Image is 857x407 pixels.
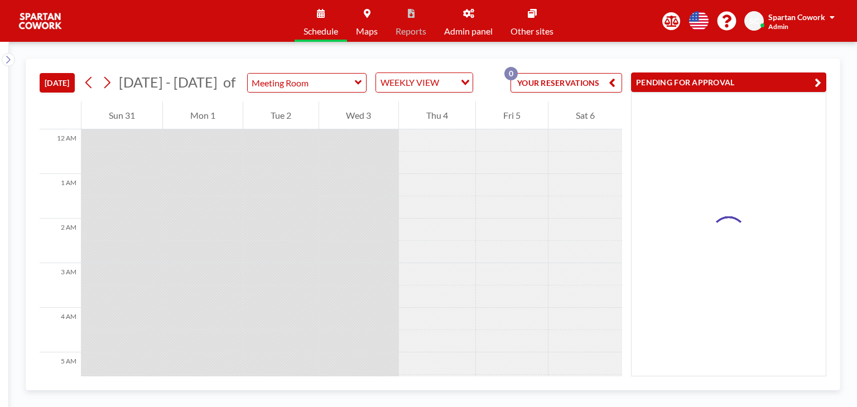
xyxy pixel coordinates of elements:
[18,10,62,32] img: organization-logo
[40,308,81,352] div: 4 AM
[243,101,319,129] div: Tue 2
[163,101,243,129] div: Mon 1
[378,75,441,90] span: WEEKLY VIEW
[476,101,548,129] div: Fri 5
[511,73,622,93] button: YOUR RESERVATIONS0
[396,27,426,36] span: Reports
[768,12,825,22] span: Spartan Cowork
[749,16,759,26] span: SC
[304,27,338,36] span: Schedule
[548,101,622,129] div: Sat 6
[40,263,81,308] div: 3 AM
[248,74,355,92] input: Meeting Room
[444,27,493,36] span: Admin panel
[40,174,81,219] div: 1 AM
[119,74,218,90] span: [DATE] - [DATE]
[356,27,378,36] span: Maps
[631,72,826,92] button: PENDING FOR APPROVAL
[319,101,399,129] div: Wed 3
[511,27,553,36] span: Other sites
[504,67,518,80] p: 0
[399,101,475,129] div: Thu 4
[442,75,454,90] input: Search for option
[40,73,75,93] button: [DATE]
[376,73,473,92] div: Search for option
[40,219,81,263] div: 2 AM
[81,101,162,129] div: Sun 31
[223,74,235,91] span: of
[40,129,81,174] div: 12 AM
[768,22,788,31] span: Admin
[40,352,81,397] div: 5 AM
